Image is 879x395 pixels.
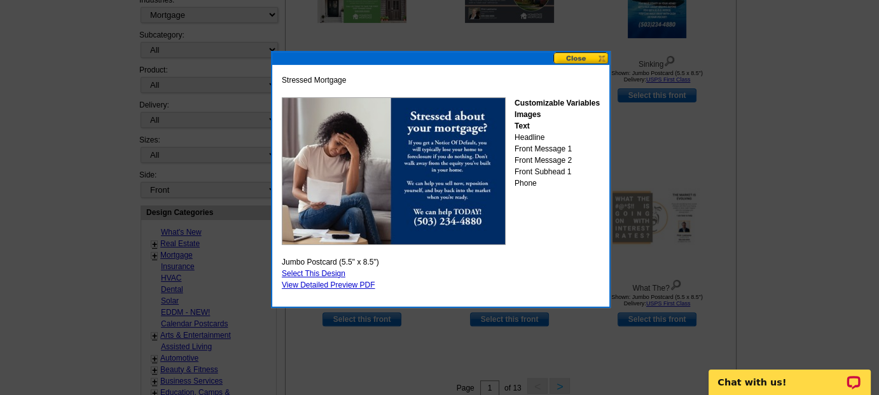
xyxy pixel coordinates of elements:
strong: Images [515,110,541,119]
iframe: LiveChat chat widget [700,355,879,395]
span: Stressed Mortgage [282,74,346,86]
div: Headline Front Message 1 Front Message 2 Front Subhead 1 Phone [515,97,600,189]
span: Jumbo Postcard (5.5" x 8.5") [282,256,379,268]
a: View Detailed Preview PDF [282,281,375,289]
strong: Customizable Variables [515,99,600,107]
img: GENPJF_StressedMortgage_ALL.jpg [282,97,506,245]
strong: Text [515,121,530,130]
a: Select This Design [282,269,345,278]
